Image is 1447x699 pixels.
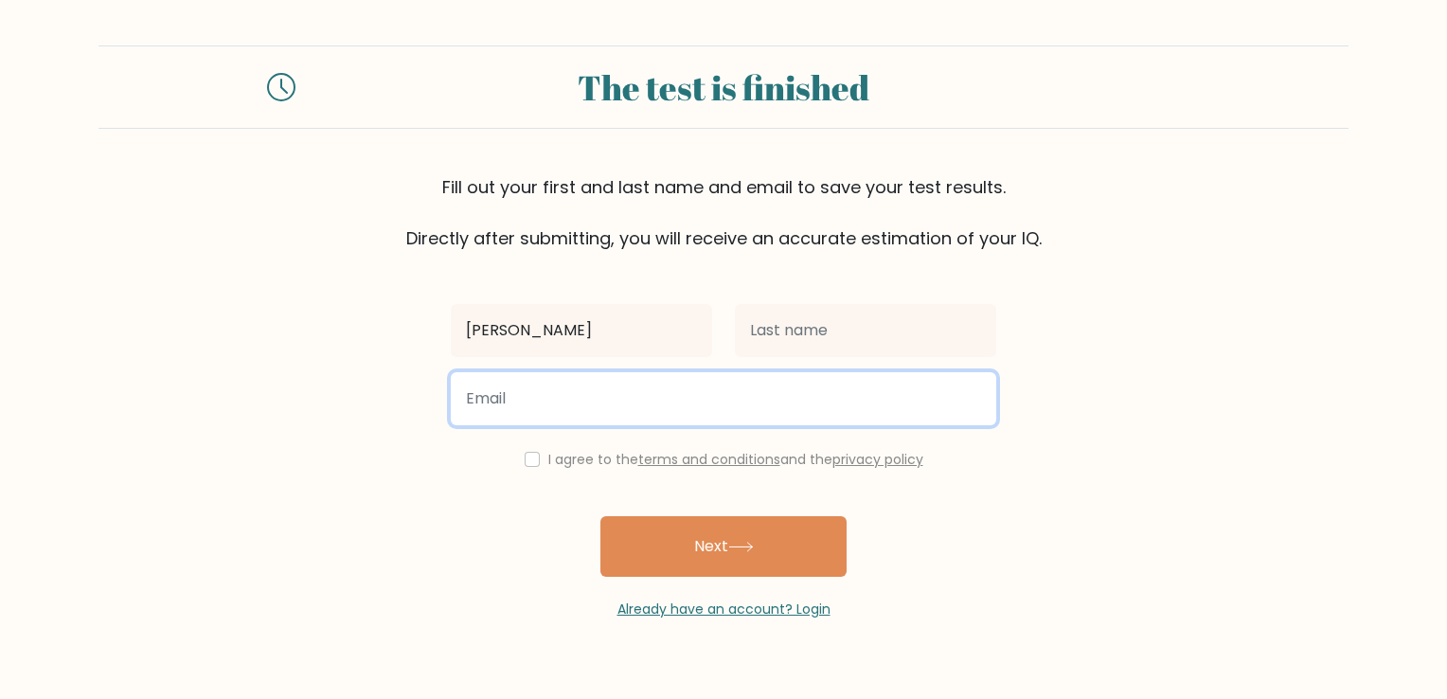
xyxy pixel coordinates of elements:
div: Fill out your first and last name and email to save your test results. Directly after submitting,... [98,174,1349,251]
input: First name [451,304,712,357]
a: privacy policy [832,450,923,469]
label: I agree to the and the [548,450,923,469]
a: Already have an account? Login [617,600,831,618]
input: Email [451,372,996,425]
div: The test is finished [318,62,1129,113]
input: Last name [735,304,996,357]
a: terms and conditions [638,450,780,469]
button: Next [600,516,847,577]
